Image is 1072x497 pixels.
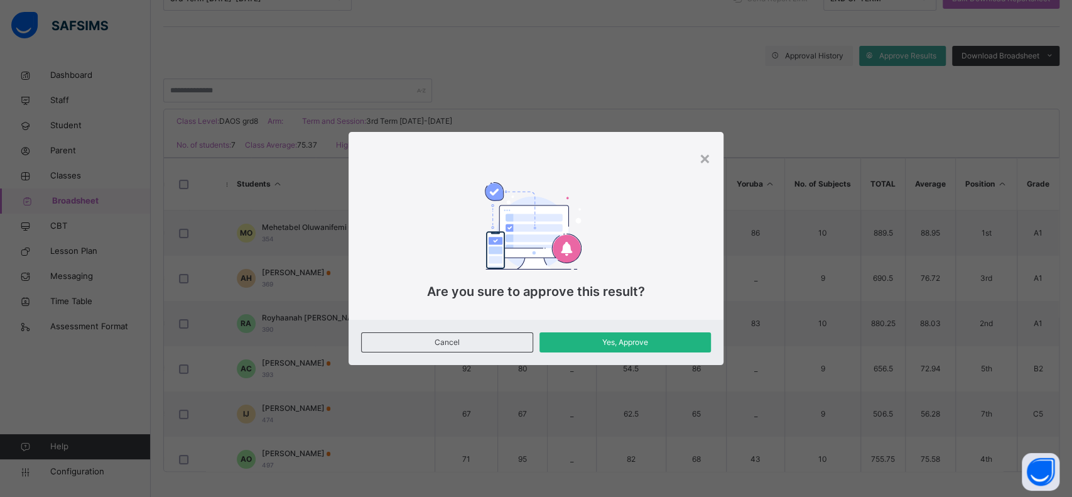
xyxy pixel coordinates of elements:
div: × [699,145,711,171]
span: Cancel [371,337,523,348]
span: Yes, Approve [549,337,702,348]
img: approval.b46c5b665252442170a589d15ef2ebe7.svg [485,182,582,269]
span: Are you sure to approve this result? [427,284,645,299]
button: Open asap [1022,453,1059,491]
